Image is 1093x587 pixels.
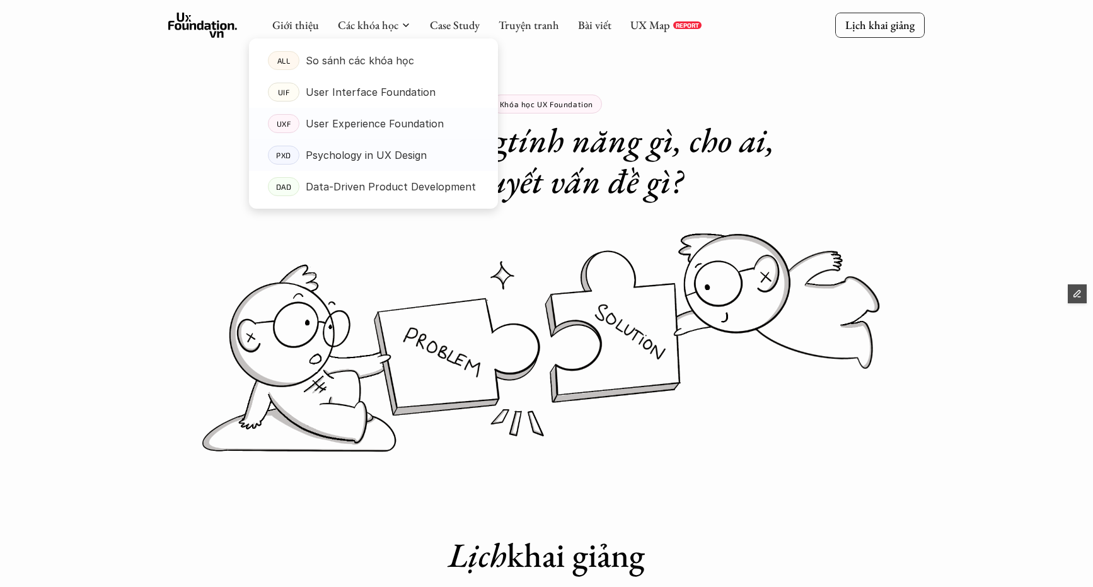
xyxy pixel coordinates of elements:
[306,51,414,70] p: So sánh các khóa học
[306,83,436,102] p: User Interface Foundation
[845,18,915,32] p: Lịch khai giảng
[499,18,559,32] a: Truyện tranh
[249,76,498,108] a: UIFUser Interface Foundation
[676,21,699,29] p: REPORT
[249,108,498,139] a: UXFUser Experience Foundation
[277,56,291,65] p: ALL
[306,114,444,133] p: User Experience Foundation
[249,139,498,171] a: PXDPsychology in UX Design
[272,18,319,32] a: Giới thiệu
[277,119,291,128] p: UXF
[578,18,611,32] a: Bài viết
[500,100,593,108] p: Khóa học UX Foundation
[276,182,292,191] p: DAD
[1068,284,1087,303] button: Edit Framer Content
[448,533,507,577] em: Lịch
[294,120,799,202] h1: Nên xây dựng
[630,18,670,32] a: UX Map
[276,151,291,160] p: PXD
[835,13,925,37] a: Lịch khai giảng
[411,118,783,203] em: tính năng gì, cho ai, giải quyết vấn đề gì?
[294,535,799,576] h1: khai giảng
[306,146,427,165] p: Psychology in UX Design
[306,177,476,196] p: Data-Driven Product Development
[249,45,498,76] a: ALLSo sánh các khóa học
[338,18,398,32] a: Các khóa học
[249,171,498,202] a: DADData-Driven Product Development
[430,18,480,32] a: Case Study
[278,88,290,96] p: UIF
